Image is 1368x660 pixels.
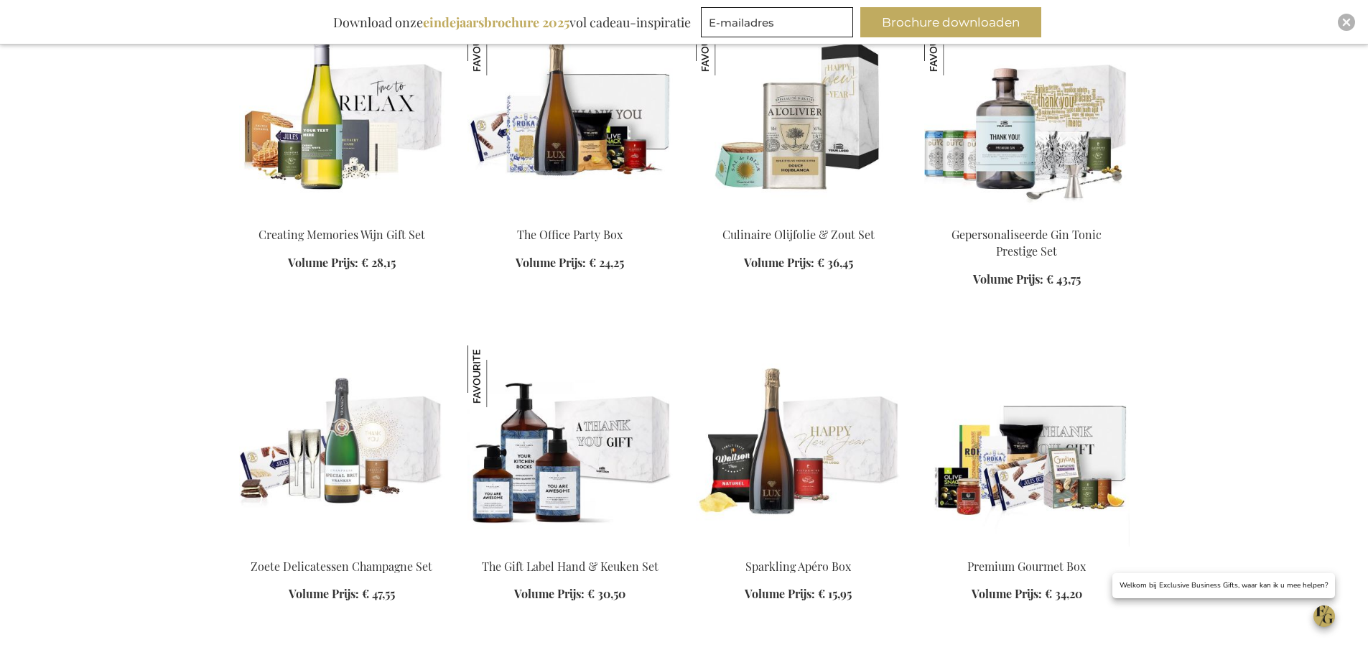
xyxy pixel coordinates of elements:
[972,586,1082,603] a: Volume Prijs: € 34,20
[696,209,901,223] a: Olive & Salt Culinary Set Culinaire Olijfolie & Zout Set
[239,345,445,547] img: Sweet Delights Champagne Set
[362,586,395,601] span: € 47,55
[467,345,673,547] img: The Gift Label Hand & Kitchen Set
[951,227,1102,259] a: Gepersonaliseerde Gin Tonic Prestige Set
[516,255,586,270] span: Volume Prijs:
[289,586,395,603] a: Volume Prijs: € 47,55
[1045,586,1082,601] span: € 34,20
[973,271,1043,287] span: Volume Prijs:
[696,345,901,547] img: Sparkling Apero Box
[361,255,396,270] span: € 28,15
[517,227,623,242] a: The Office Party Box
[967,559,1086,574] a: Premium Gourmet Box
[924,541,1130,554] a: Premium Gourmet Box
[259,227,425,242] a: Creating Memories Wijn Gift Set
[722,227,875,242] a: Culinaire Olijfolie & Zout Set
[696,541,901,554] a: Sparkling Apero Box
[701,7,853,37] input: E-mailadres
[239,541,445,554] a: Sweet Delights Champagne Set
[745,586,852,603] a: Volume Prijs: € 15,95
[467,541,673,554] a: The Gift Label Hand & Kitchen Set The Gift Label Hand & Keuken Set
[289,586,359,601] span: Volume Prijs:
[1046,271,1081,287] span: € 43,75
[745,586,815,601] span: Volume Prijs:
[973,271,1081,288] a: Volume Prijs: € 43,75
[972,586,1042,601] span: Volume Prijs:
[1338,14,1355,31] div: Close
[589,255,624,270] span: € 24,25
[516,255,624,271] a: Volume Prijs: € 24,25
[467,14,529,75] img: The Office Party Box
[817,255,853,270] span: € 36,45
[467,14,673,215] img: The Office Party Box
[251,559,432,574] a: Zoete Delicatessen Champagne Set
[482,559,659,574] a: The Gift Label Hand & Keuken Set
[288,255,358,270] span: Volume Prijs:
[423,14,569,31] b: eindejaarsbrochure 2025
[744,255,814,270] span: Volume Prijs:
[744,255,853,271] a: Volume Prijs: € 36,45
[239,14,445,215] img: Personalised White Wine
[924,345,1130,547] img: Premium Gourmet Box
[467,209,673,223] a: The Office Party Box The Office Party Box
[696,14,901,215] img: Olive & Salt Culinary Set
[860,7,1041,37] button: Brochure downloaden
[288,255,396,271] a: Volume Prijs: € 28,15
[1342,18,1351,27] img: Close
[327,7,697,37] div: Download onze vol cadeau-inspiratie
[587,586,625,601] span: € 30,50
[696,14,758,75] img: Culinaire Olijfolie & Zout Set
[924,209,1130,223] a: Personalised Gin Tonic Prestige Set Gepersonaliseerde Gin Tonic Prestige Set
[924,14,986,75] img: Gepersonaliseerde Gin Tonic Prestige Set
[514,586,625,603] a: Volume Prijs: € 30,50
[745,559,851,574] a: Sparkling Apéro Box
[467,345,529,407] img: The Gift Label Hand & Keuken Set
[239,209,445,223] a: Personalised White Wine
[701,7,857,42] form: marketing offers and promotions
[818,586,852,601] span: € 15,95
[924,14,1130,215] img: Personalised Gin Tonic Prestige Set
[514,586,585,601] span: Volume Prijs:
